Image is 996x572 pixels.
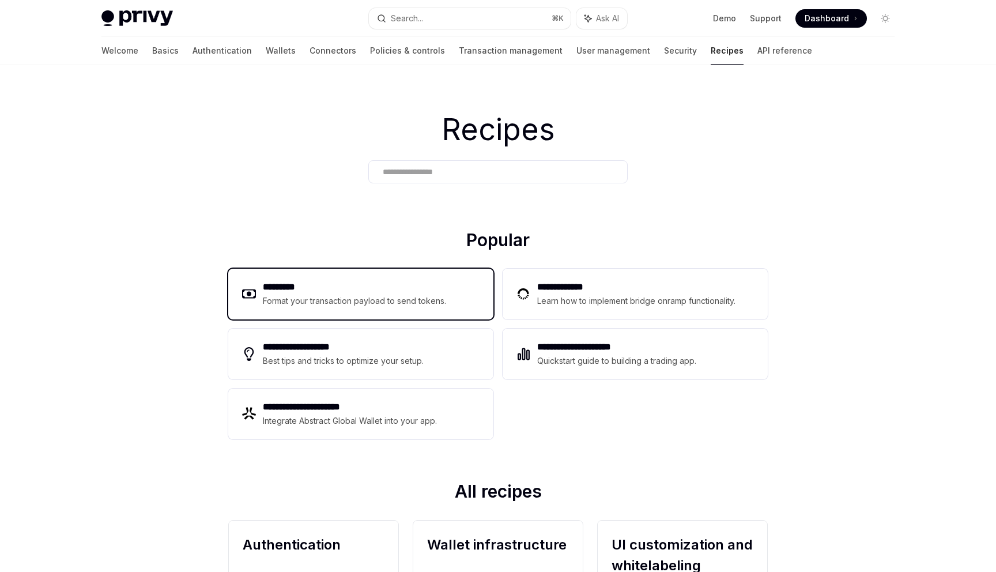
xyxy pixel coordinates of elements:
span: Ask AI [596,13,619,24]
a: Welcome [101,37,138,65]
a: Authentication [193,37,252,65]
a: Basics [152,37,179,65]
a: Wallets [266,37,296,65]
span: ⌘ K [552,14,564,23]
div: Search... [391,12,423,25]
a: Dashboard [795,9,867,28]
a: User management [576,37,650,65]
a: Policies & controls [370,37,445,65]
a: Connectors [310,37,356,65]
h2: All recipes [228,481,768,506]
div: Quickstart guide to building a trading app. [537,354,697,368]
a: Security [664,37,697,65]
a: **** **** ***Learn how to implement bridge onramp functionality. [503,269,768,319]
a: Recipes [711,37,744,65]
a: **** ****Format your transaction payload to send tokens. [228,269,493,319]
a: Transaction management [459,37,563,65]
img: light logo [101,10,173,27]
div: Format your transaction payload to send tokens. [263,294,447,308]
div: Integrate Abstract Global Wallet into your app. [263,414,438,428]
button: Toggle dark mode [876,9,895,28]
button: Search...⌘K [369,8,571,29]
button: Ask AI [576,8,627,29]
a: Support [750,13,782,24]
span: Dashboard [805,13,849,24]
a: Demo [713,13,736,24]
div: Best tips and tricks to optimize your setup. [263,354,425,368]
h2: Popular [228,229,768,255]
a: API reference [757,37,812,65]
div: Learn how to implement bridge onramp functionality. [537,294,739,308]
